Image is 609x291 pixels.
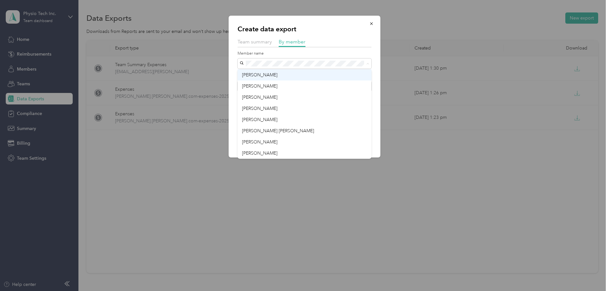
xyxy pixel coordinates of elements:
[242,106,277,111] span: [PERSON_NAME]
[279,39,305,45] span: By member
[242,117,277,122] span: [PERSON_NAME]
[238,25,371,34] p: Create data export
[242,128,314,134] span: [PERSON_NAME] [PERSON_NAME]
[242,72,277,78] span: [PERSON_NAME]
[242,139,277,145] span: [PERSON_NAME]
[242,95,277,100] span: [PERSON_NAME]
[573,255,609,291] iframe: Everlance-gr Chat Button Frame
[242,83,277,89] span: [PERSON_NAME]
[242,150,277,156] span: [PERSON_NAME]
[238,51,371,57] label: Member name
[238,39,272,45] span: Team summary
